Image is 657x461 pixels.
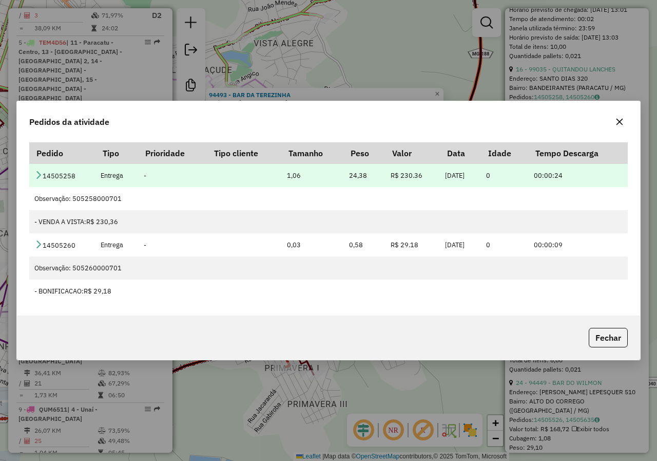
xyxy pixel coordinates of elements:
[34,286,622,296] div: - BONIFICACAO:
[281,142,343,164] th: Tamanho
[481,164,529,187] td: 0
[440,233,481,256] td: [DATE]
[481,233,529,256] td: 0
[101,241,123,249] span: Entrega
[84,287,111,296] span: R$ 29,18
[34,263,622,273] div: Observação: 505260000701
[86,217,118,226] span: R$ 230,36
[385,233,440,256] td: R$ 29.18
[138,142,207,164] th: Prioridade
[95,142,138,164] th: Tipo
[385,142,440,164] th: Valor
[207,142,281,164] th: Tipo cliente
[589,328,628,347] button: Fechar
[101,171,123,180] span: Entrega
[34,194,622,204] div: Observação: 505258000701
[481,142,529,164] th: Idade
[34,217,622,227] div: - VENDA A VISTA:
[29,164,95,187] td: 14505258
[529,233,628,256] td: 00:00:09
[385,164,440,187] td: R$ 230.36
[343,164,385,187] td: 24,38
[529,164,628,187] td: 00:00:24
[440,142,481,164] th: Data
[29,233,95,256] td: 14505260
[529,142,628,164] th: Tempo Descarga
[138,233,207,256] td: -
[281,164,343,187] td: 1,06
[440,164,481,187] td: [DATE]
[138,164,207,187] td: -
[343,142,385,164] th: Peso
[29,116,109,128] span: Pedidos da atividade
[29,142,95,164] th: Pedido
[281,233,343,256] td: 0,03
[343,233,385,256] td: 0,58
